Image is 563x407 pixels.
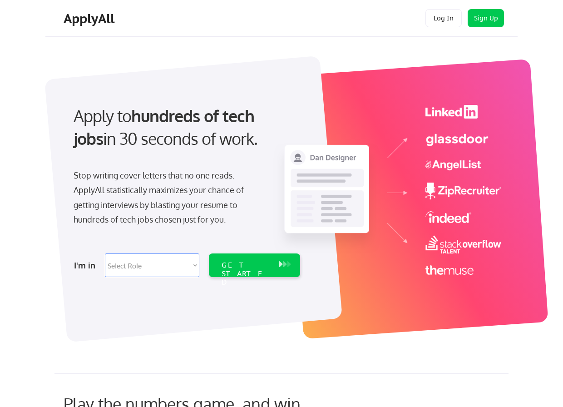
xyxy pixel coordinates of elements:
[74,258,99,273] div: I'm in
[64,11,117,26] div: ApplyAll
[468,9,504,27] button: Sign Up
[74,168,260,227] div: Stop writing cover letters that no one reads. ApplyAll statistically maximizes your chance of get...
[425,9,462,27] button: Log In
[222,261,270,287] div: GET STARTED
[74,104,296,150] div: Apply to in 30 seconds of work.
[74,105,258,149] strong: hundreds of tech jobs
